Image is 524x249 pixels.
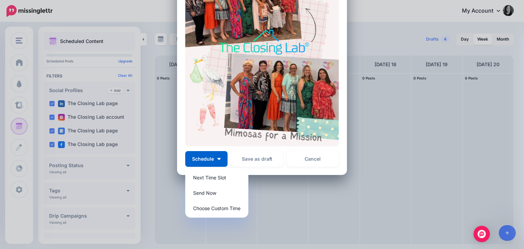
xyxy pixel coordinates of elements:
button: Schedule [185,151,228,167]
button: Save as draft [231,151,283,167]
a: Send Now [188,186,246,200]
a: Choose Custom Time [188,202,246,215]
img: arrow-down-white.png [217,158,221,160]
a: Next Time Slot [188,171,246,184]
div: Schedule [185,168,248,218]
div: Open Intercom Messenger [474,226,490,242]
span: Schedule [192,157,214,161]
a: Cancel [287,151,339,167]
